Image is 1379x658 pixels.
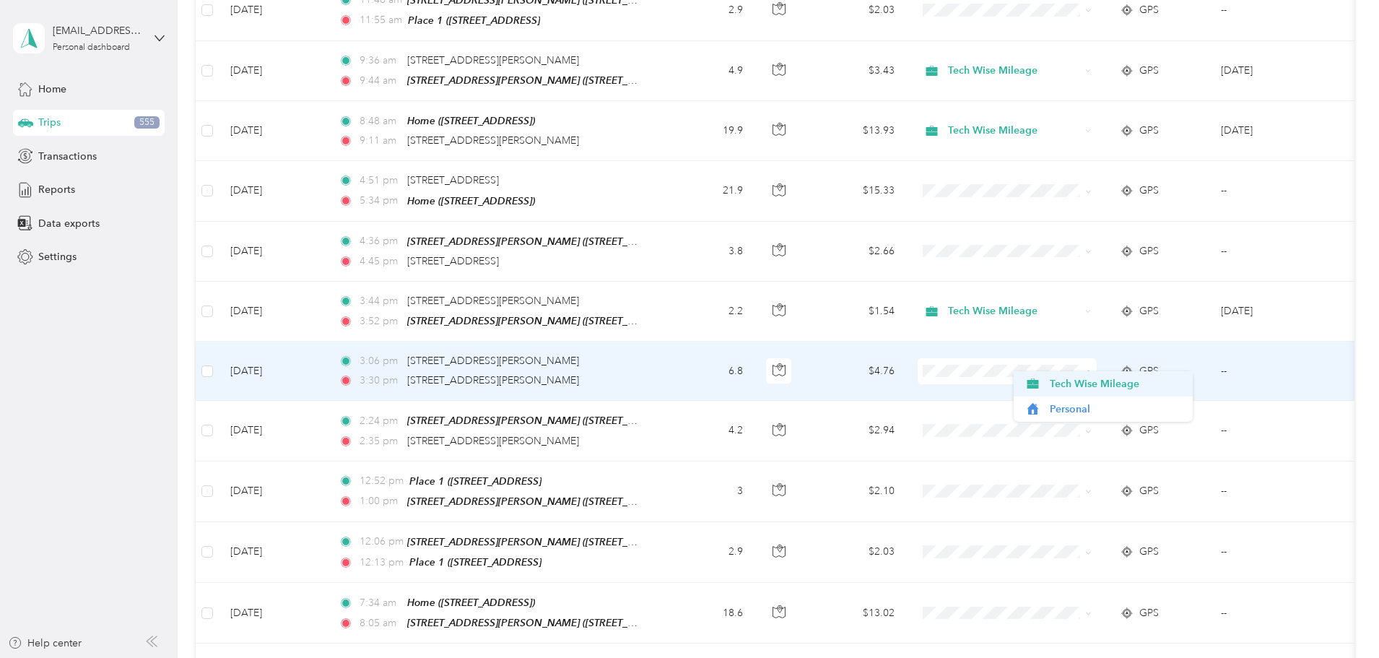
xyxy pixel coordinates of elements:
td: 4.9 [659,41,754,101]
span: Tech Wise Mileage [948,303,1080,319]
td: [DATE] [219,583,327,644]
td: -- [1209,222,1341,282]
td: -- [1209,342,1341,401]
td: [DATE] [219,522,327,583]
span: 4:45 pm [360,254,401,269]
span: [STREET_ADDRESS][PERSON_NAME] ([STREET_ADDRESS]) [407,536,679,548]
td: -- [1209,522,1341,583]
span: 3:30 pm [360,373,401,389]
span: [STREET_ADDRESS][PERSON_NAME] ([STREET_ADDRESS]) [407,495,679,508]
span: GPS [1139,183,1159,199]
span: [STREET_ADDRESS] [407,255,499,267]
td: 2.2 [659,282,754,342]
td: $2.94 [805,401,906,461]
span: Transactions [38,149,97,164]
span: [STREET_ADDRESS][PERSON_NAME] [407,54,579,66]
span: Settings [38,249,77,264]
iframe: Everlance-gr Chat Button Frame [1298,577,1379,658]
span: Tech Wise Mileage [948,123,1080,139]
span: [STREET_ADDRESS][PERSON_NAME] [407,295,579,307]
span: [STREET_ADDRESS][PERSON_NAME] ([STREET_ADDRESS]) [407,617,679,629]
span: Personal [1050,402,1183,417]
span: GPS [1139,605,1159,621]
td: -- [1209,462,1341,522]
span: 3:52 pm [360,313,401,329]
span: Trips [38,115,61,130]
span: 12:06 pm [360,534,401,550]
span: Home [38,82,66,97]
span: [STREET_ADDRESS][PERSON_NAME] ([STREET_ADDRESS]) [407,74,679,87]
span: 4:36 pm [360,233,401,249]
td: $1.54 [805,282,906,342]
span: GPS [1139,123,1159,139]
span: [STREET_ADDRESS] [407,174,499,186]
td: $13.02 [805,583,906,644]
span: GPS [1139,63,1159,79]
span: Tech Wise Mileage [1050,376,1183,391]
span: GPS [1139,303,1159,319]
span: GPS [1139,483,1159,499]
td: 18.6 [659,583,754,644]
span: 8:48 am [360,113,401,129]
div: [EMAIL_ADDRESS][DOMAIN_NAME] [53,23,143,38]
span: Home ([STREET_ADDRESS]) [407,115,535,126]
span: [STREET_ADDRESS][PERSON_NAME] ([STREET_ADDRESS]) [407,315,679,327]
td: 21.9 [659,161,754,221]
span: 12:52 pm [360,473,404,489]
span: 8:05 am [360,615,401,631]
td: 3 [659,462,754,522]
td: $13.93 [805,101,906,161]
span: [STREET_ADDRESS][PERSON_NAME] [407,374,579,386]
td: Aug 2025 [1209,282,1341,342]
span: [STREET_ADDRESS][PERSON_NAME] ([STREET_ADDRESS]) [407,415,679,427]
span: 1:00 pm [360,493,401,509]
span: 9:44 am [360,73,401,89]
td: -- [1209,583,1341,644]
span: GPS [1139,2,1159,18]
td: [DATE] [219,401,327,461]
td: $2.66 [805,222,906,282]
td: 6.8 [659,342,754,401]
span: Home ([STREET_ADDRESS]) [407,597,535,608]
span: GPS [1139,243,1159,259]
span: [STREET_ADDRESS][PERSON_NAME] ([STREET_ADDRESS]) [407,235,679,248]
td: [DATE] [219,342,327,401]
span: [STREET_ADDRESS][PERSON_NAME] [407,355,579,367]
span: GPS [1139,423,1159,438]
td: -- [1209,401,1341,461]
td: [DATE] [219,101,327,161]
span: 4:51 pm [360,173,401,189]
td: Aug 2025 [1209,101,1341,161]
td: [DATE] [219,282,327,342]
span: Home ([STREET_ADDRESS]) [407,195,535,207]
td: [DATE] [219,161,327,221]
span: Place 1 ([STREET_ADDRESS] [409,556,541,568]
button: Help center [8,636,82,651]
span: 2:24 pm [360,413,401,429]
td: [DATE] [219,222,327,282]
td: $3.43 [805,41,906,101]
span: 9:36 am [360,53,401,69]
span: 2:35 pm [360,433,401,449]
td: $2.10 [805,462,906,522]
span: 7:34 am [360,595,401,611]
span: [STREET_ADDRESS][PERSON_NAME] [407,435,579,447]
span: 3:06 pm [360,353,401,369]
td: -- [1209,161,1341,221]
span: 11:55 am [360,12,402,28]
td: 4.2 [659,401,754,461]
span: Place 1 ([STREET_ADDRESS] [409,475,541,487]
td: 19.9 [659,101,754,161]
span: Data exports [38,216,100,231]
td: [DATE] [219,462,327,522]
span: Place 1 ([STREET_ADDRESS] [408,14,540,26]
td: 2.9 [659,522,754,583]
span: GPS [1139,544,1159,560]
td: $15.33 [805,161,906,221]
td: $2.03 [805,522,906,583]
td: [DATE] [219,41,327,101]
span: 9:11 am [360,133,401,149]
span: Tech Wise Mileage [948,63,1080,79]
td: Aug 2025 [1209,41,1341,101]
